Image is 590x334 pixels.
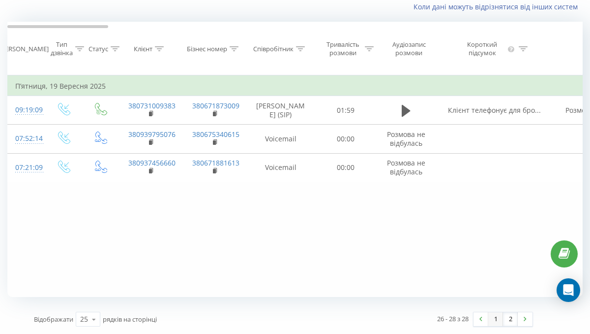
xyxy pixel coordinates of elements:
a: 380937456660 [128,158,176,167]
span: Розмова не відбулась [387,130,425,148]
div: Короткий підсумок [459,40,506,57]
div: Клієнт [134,45,152,53]
span: Клієнт телефонує для бро... [448,105,541,115]
td: 01:59 [315,96,377,125]
a: Коли дані можуть відрізнятися вiд інших систем [413,2,583,11]
div: Аудіозапис розмови [385,40,433,57]
a: 380675340615 [192,130,239,139]
a: 380939795076 [128,130,176,139]
td: [PERSON_NAME] (SIP) [246,96,315,125]
a: 380731009383 [128,101,176,110]
span: Відображати [34,315,73,324]
a: 380671873009 [192,101,239,110]
td: Voicemail [246,153,315,182]
div: 25 [80,314,88,324]
div: 09:19:09 [15,100,35,120]
span: Розмова не відбулась [387,158,425,176]
div: 26 - 28 з 28 [437,314,469,324]
div: Тривалість розмови [324,40,362,57]
div: Співробітник [253,45,294,53]
div: 07:52:14 [15,129,35,148]
td: 00:00 [315,153,377,182]
div: 07:21:09 [15,158,35,177]
a: 2 [503,312,518,326]
td: 00:00 [315,125,377,153]
div: Статус [88,45,108,53]
div: Бізнес номер [187,45,227,53]
td: Voicemail [246,125,315,153]
div: Тип дзвінка [51,40,73,57]
a: 1 [488,312,503,326]
span: рядків на сторінці [103,315,157,324]
a: 380671881613 [192,158,239,167]
div: Open Intercom Messenger [557,278,580,302]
